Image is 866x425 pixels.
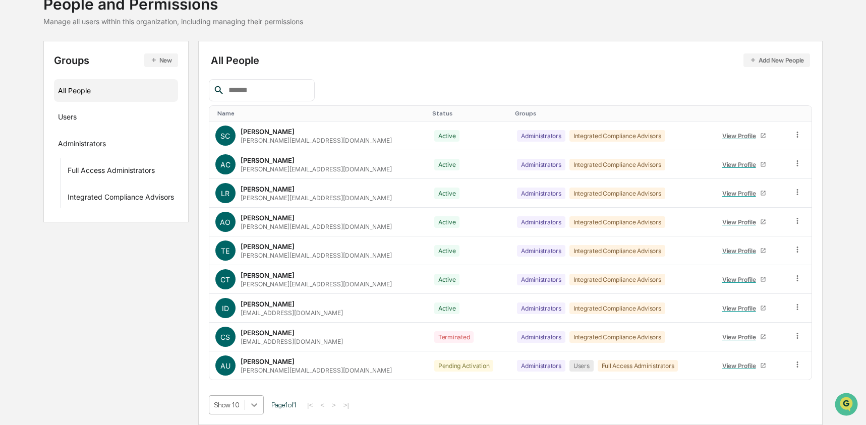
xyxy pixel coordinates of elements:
div: Active [434,302,460,314]
a: View Profile [718,358,770,374]
button: > [329,401,339,409]
div: Administrators [58,139,106,151]
button: New [144,53,178,67]
div: View Profile [722,305,760,312]
a: View Profile [718,243,770,259]
div: View Profile [722,218,760,226]
div: Integrated Compliance Advisors [569,274,665,285]
a: View Profile [718,186,770,201]
div: Integrated Compliance Advisors [569,245,665,257]
div: [PERSON_NAME] [241,156,295,164]
iframe: Open customer support [834,392,861,419]
div: Administrators [517,302,565,314]
div: Integrated Compliance Advisors [569,188,665,199]
div: Administrators [517,216,565,228]
div: [PERSON_NAME] [241,185,295,193]
div: [PERSON_NAME][EMAIL_ADDRESS][DOMAIN_NAME] [241,223,392,230]
div: Users [569,360,594,372]
div: We're available if you need us! [34,87,128,95]
div: View Profile [722,362,760,370]
div: View Profile [722,161,760,168]
div: Active [434,130,460,142]
div: Toggle SortBy [515,110,708,117]
div: Toggle SortBy [716,110,782,117]
a: 🗄️Attestations [69,123,129,141]
div: Integrated Compliance Advisors [569,331,665,343]
div: [PERSON_NAME][EMAIL_ADDRESS][DOMAIN_NAME] [241,194,392,202]
div: [PERSON_NAME][EMAIL_ADDRESS][DOMAIN_NAME] [241,137,392,144]
span: AO [220,218,230,226]
div: Toggle SortBy [217,110,424,117]
div: Active [434,188,460,199]
a: View Profile [718,214,770,230]
div: Active [434,159,460,170]
div: Integrated Compliance Advisors [569,302,665,314]
button: Start new chat [171,80,184,92]
div: All People [211,53,810,67]
div: Full Access Administrators [598,360,678,372]
span: ID [222,304,229,313]
div: Active [434,245,460,257]
span: CT [220,275,230,284]
span: SC [220,132,230,140]
div: Integrated Compliance Advisors [569,130,665,142]
span: Page 1 of 1 [271,401,297,409]
a: View Profile [718,272,770,287]
div: Full Access Administrators [68,166,155,178]
div: [PERSON_NAME] [241,329,295,337]
div: [PERSON_NAME] [241,300,295,308]
div: [PERSON_NAME] [241,357,295,366]
div: [PERSON_NAME][EMAIL_ADDRESS][DOMAIN_NAME] [241,165,392,173]
a: 🔎Data Lookup [6,142,68,160]
div: View Profile [722,276,760,283]
button: |< [304,401,316,409]
span: CS [220,333,230,341]
div: Administrators [517,159,565,170]
div: Administrators [517,188,565,199]
div: Active [434,274,460,285]
div: 🔎 [10,147,18,155]
span: Attestations [83,127,125,137]
div: Integrated Compliance Advisors [68,193,174,205]
div: [PERSON_NAME] [241,128,295,136]
div: Pending Activation [434,360,494,372]
div: Toggle SortBy [795,110,807,117]
div: [EMAIL_ADDRESS][DOMAIN_NAME] [241,309,343,317]
button: Add New People [743,53,811,67]
div: All People [58,82,174,99]
p: How can we help? [10,21,184,37]
div: Groups [54,53,178,67]
span: Pylon [100,171,122,178]
a: View Profile [718,157,770,172]
div: 🗄️ [73,128,81,136]
div: Integrated Compliance Advisors [569,159,665,170]
button: >| [340,401,352,409]
div: View Profile [722,132,760,140]
div: Active [434,216,460,228]
img: 1746055101610-c473b297-6a78-478c-a979-82029cc54cd1 [10,77,28,95]
div: [PERSON_NAME][EMAIL_ADDRESS][DOMAIN_NAME] [241,367,392,374]
span: Preclearance [20,127,65,137]
button: < [317,401,327,409]
span: AC [220,160,230,169]
a: View Profile [718,329,770,345]
div: Administrators [517,360,565,372]
div: Manage all users within this organization, including managing their permissions [43,17,303,26]
div: [PERSON_NAME] [241,242,295,251]
div: View Profile [722,190,760,197]
span: TE [221,247,229,255]
div: Terminated [434,331,474,343]
div: Administrators [517,331,565,343]
a: View Profile [718,128,770,144]
a: 🖐️Preclearance [6,123,69,141]
a: View Profile [718,300,770,316]
div: [PERSON_NAME] [241,271,295,279]
div: Integrated Compliance Advisors [569,216,665,228]
div: 🖐️ [10,128,18,136]
div: [PERSON_NAME][EMAIL_ADDRESS][DOMAIN_NAME] [241,280,392,288]
div: View Profile [722,333,760,341]
div: View Profile [722,247,760,255]
span: AU [220,361,230,370]
div: Toggle SortBy [432,110,507,117]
